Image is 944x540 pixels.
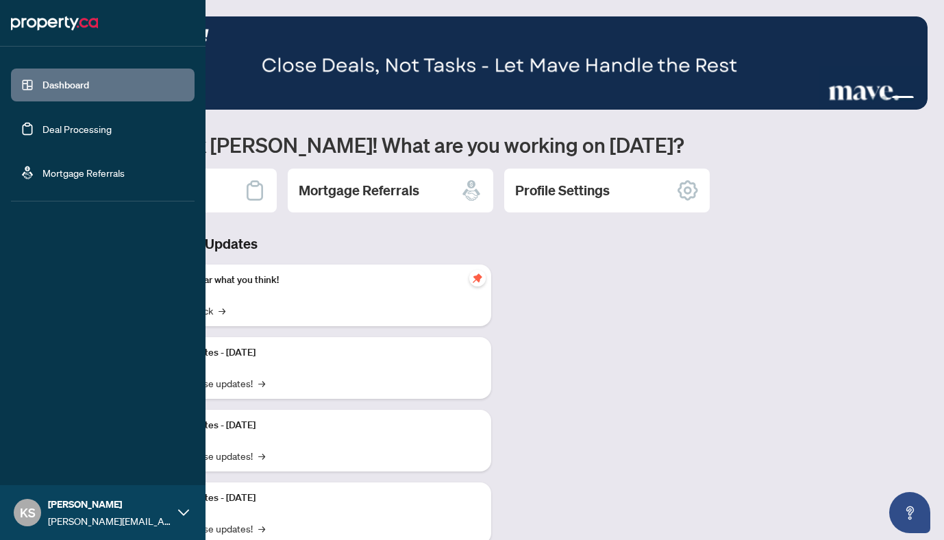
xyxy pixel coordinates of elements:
[11,12,98,34] img: logo
[144,345,480,360] p: Platform Updates - [DATE]
[42,167,125,179] a: Mortgage Referrals
[889,492,930,533] button: Open asap
[258,521,265,536] span: →
[20,503,36,522] span: KS
[42,79,89,91] a: Dashboard
[892,96,914,101] button: 3
[144,418,480,433] p: Platform Updates - [DATE]
[258,376,265,391] span: →
[515,181,610,200] h2: Profile Settings
[144,491,480,506] p: Platform Updates - [DATE]
[48,497,171,512] span: [PERSON_NAME]
[469,270,486,286] span: pushpin
[870,96,875,101] button: 1
[258,448,265,463] span: →
[881,96,886,101] button: 2
[144,273,480,288] p: We want to hear what you think!
[219,303,225,318] span: →
[48,513,171,528] span: [PERSON_NAME][EMAIL_ADDRESS][DOMAIN_NAME]
[42,123,112,135] a: Deal Processing
[71,132,928,158] h1: Welcome back [PERSON_NAME]! What are you working on [DATE]?
[299,181,419,200] h2: Mortgage Referrals
[71,234,491,254] h3: Brokerage & Industry Updates
[71,16,928,110] img: Slide 2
